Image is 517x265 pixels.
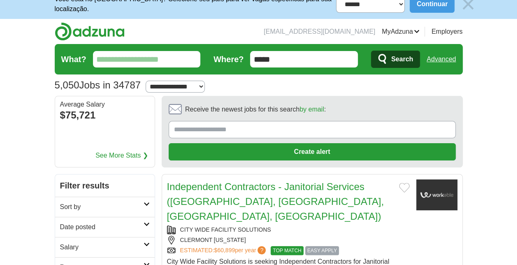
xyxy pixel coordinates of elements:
h1: Jobs in 34787 [55,79,141,91]
a: Advanced [427,51,456,67]
span: 5,050 [55,78,79,93]
img: Company logo [416,179,457,210]
a: Independent Contractors - Janitorial Services ([GEOGRAPHIC_DATA], [GEOGRAPHIC_DATA], [GEOGRAPHIC_... [167,181,384,222]
a: Salary [55,237,155,257]
div: CITY WIDE FACILITY SOLUTIONS [167,225,410,234]
span: ? [257,246,266,254]
span: TOP MATCH [271,246,303,255]
h2: Sort by [60,202,144,212]
span: $60,899 [214,247,235,253]
img: Adzuna logo [55,22,125,41]
button: Create alert [169,143,456,160]
button: Search [371,51,420,68]
h2: Date posted [60,222,144,232]
label: Where? [213,53,243,65]
span: Receive the newest jobs for this search : [185,105,326,114]
h2: Filter results [55,174,155,197]
h2: Salary [60,242,144,252]
a: Date posted [55,217,155,237]
a: by email [299,106,324,113]
div: $75,721 [60,108,150,123]
a: Employers [431,27,463,37]
div: CLERMONT [US_STATE] [167,236,410,244]
li: [EMAIL_ADDRESS][DOMAIN_NAME] [264,27,375,37]
span: EASY APPLY [305,246,339,255]
a: Sort by [55,197,155,217]
a: MyAdzuna [382,27,420,37]
div: Average Salary [60,101,150,108]
button: Add to favorite jobs [399,183,410,193]
a: ESTIMATED:$60,899per year? [180,246,268,255]
a: See More Stats ❯ [95,151,148,160]
label: What? [61,53,86,65]
span: Search [391,51,413,67]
